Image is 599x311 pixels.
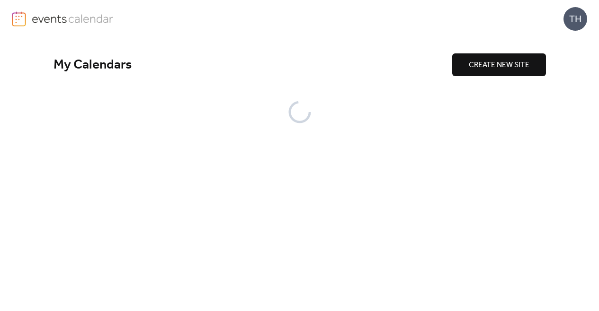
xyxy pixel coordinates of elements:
[54,57,452,73] div: My Calendars
[469,60,529,71] span: CREATE NEW SITE
[32,11,114,26] img: logo-type
[452,53,546,76] button: CREATE NEW SITE
[563,7,587,31] div: TH
[12,11,26,26] img: logo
